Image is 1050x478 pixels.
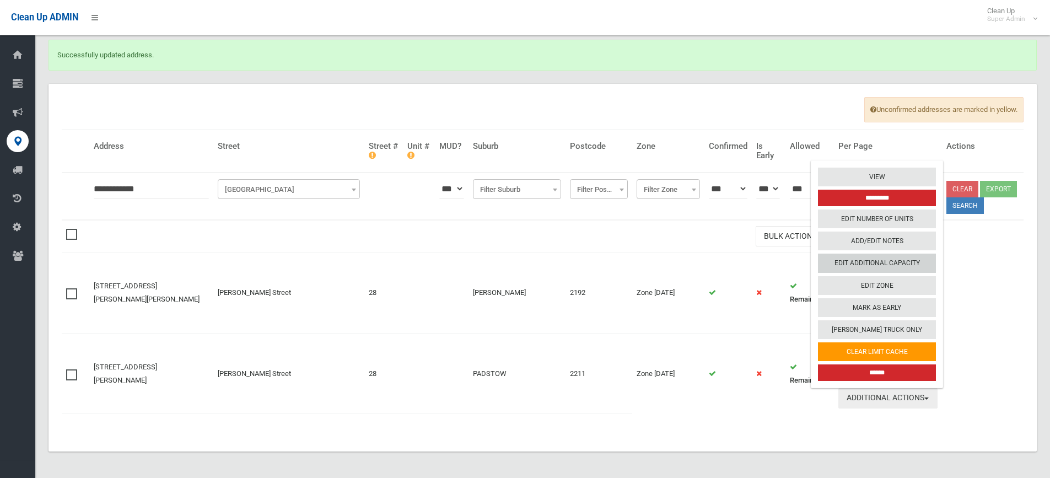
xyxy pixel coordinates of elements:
[49,40,1037,71] div: Successfully updated address.
[11,12,78,23] span: Clean Up ADMIN
[369,142,399,160] h4: Street #
[364,334,403,414] td: 28
[790,376,825,384] strong: Remaining:
[818,254,936,272] a: Edit Additional Capacity
[213,253,364,334] td: [PERSON_NAME] Street
[364,253,403,334] td: 28
[637,142,700,151] h4: Zone
[709,142,747,151] h4: Confirmed
[946,197,984,214] button: Search
[946,181,978,197] a: Clear
[818,168,936,186] a: View
[476,182,558,197] span: Filter Suburb
[637,179,700,199] span: Filter Zone
[980,181,1017,197] button: Export
[570,142,628,151] h4: Postcode
[439,142,464,151] h4: MUD?
[639,182,697,197] span: Filter Zone
[790,142,830,151] h4: Allowed
[469,253,566,334] td: [PERSON_NAME]
[632,334,704,414] td: Zone [DATE]
[407,142,430,160] h4: Unit #
[790,295,825,303] strong: Remaining:
[838,388,937,409] button: Additional Actions
[566,334,632,414] td: 2211
[213,334,364,414] td: [PERSON_NAME] Street
[818,320,936,339] a: [PERSON_NAME] Truck Only
[818,210,936,228] a: Edit Number of Units
[473,142,561,151] h4: Suburb
[818,342,936,361] a: Clear Limit Cache
[982,7,1036,23] span: Clean Up
[94,142,209,151] h4: Address
[573,182,625,197] span: Filter Postcode
[756,142,781,160] h4: Is Early
[94,282,200,303] a: [STREET_ADDRESS][PERSON_NAME][PERSON_NAME]
[785,334,834,414] td: 2
[864,97,1024,122] span: Unconfirmed addresses are marked in yellow.
[818,298,936,317] a: Mark As Early
[94,363,157,384] a: [STREET_ADDRESS][PERSON_NAME]
[818,232,936,250] a: Add/Edit Notes
[473,179,561,199] span: Filter Suburb
[218,142,360,151] h4: Street
[632,253,704,334] td: Zone [DATE]
[987,15,1025,23] small: Super Admin
[756,226,830,246] button: Bulk Actions
[946,142,1019,151] h4: Actions
[838,142,937,151] h4: Per Page
[818,276,936,294] a: Edit Zone
[218,179,360,199] span: Filter Street
[570,179,628,199] span: Filter Postcode
[220,182,357,197] span: Filter Street
[785,253,834,334] td: 2
[566,253,632,334] td: 2192
[469,334,566,414] td: PADSTOW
